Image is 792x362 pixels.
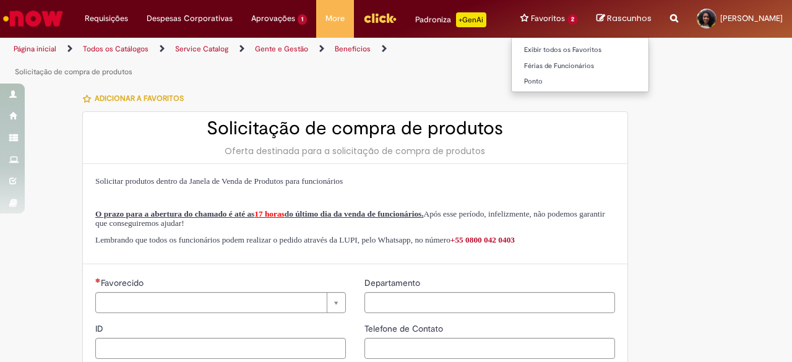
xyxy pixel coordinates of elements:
span: ID [95,323,106,334]
span: Adicionar a Favoritos [95,93,184,103]
a: Benefícios [335,44,371,54]
a: Service Catalog [175,44,228,54]
a: Ponto [512,75,648,88]
span: 17 horas [254,209,285,218]
input: Telefone de Contato [364,338,615,359]
button: Adicionar a Favoritos [82,85,191,111]
img: ServiceNow [1,6,65,31]
h2: Solicitação de compra de produtos [95,118,615,139]
a: Férias de Funcionários [512,59,648,73]
span: [PERSON_NAME] [720,13,783,24]
span: Departamento [364,277,423,288]
div: Padroniza [415,12,486,27]
span: Aprovações [251,12,295,25]
a: Solicitação de compra de produtos [15,67,132,77]
span: do último dia da venda de funcionários. [285,209,424,218]
div: Oferta destinada para a solicitação de compra de produtos [95,145,615,157]
span: Favoritos [531,12,565,25]
input: Departamento [364,292,615,313]
span: Após esse período, infelizmente, não podemos garantir que conseguiremos ajudar! [95,209,605,228]
span: Despesas Corporativas [147,12,233,25]
a: Exibir todos os Favoritos [512,43,648,57]
img: click_logo_yellow_360x200.png [363,9,397,27]
span: 2 [567,14,578,25]
span: O prazo para a abertura do chamado é até as [95,209,254,218]
input: ID [95,338,346,359]
ul: Trilhas de página [9,38,519,84]
span: Necessários - Favorecido [101,277,146,288]
a: Limpar campo Favorecido [95,292,346,313]
span: Rascunhos [607,12,652,24]
span: Telefone de Contato [364,323,445,334]
a: Rascunhos [596,13,652,25]
a: Todos os Catálogos [83,44,148,54]
a: +55 0800 042 0403 [450,235,515,244]
p: +GenAi [456,12,486,27]
span: More [325,12,345,25]
span: Lembrando que todos os funcionários podem realizar o pedido através da LUPI, pelo Whatsapp, no nú... [95,235,515,244]
span: 1 [298,14,307,25]
a: Página inicial [14,44,56,54]
ul: Favoritos [511,37,649,92]
span: Requisições [85,12,128,25]
span: Solicitar produtos dentro da Janela de Venda de Produtos para funcionários [95,176,343,186]
a: Gente e Gestão [255,44,308,54]
span: Necessários [95,278,101,283]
